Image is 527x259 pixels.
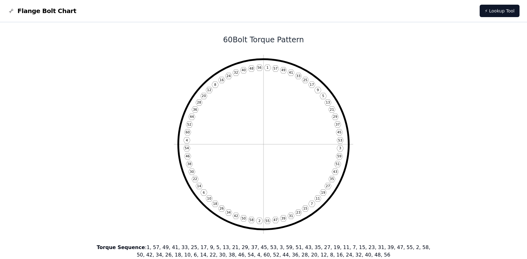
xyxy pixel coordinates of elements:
[330,108,334,112] text: 21
[96,244,431,259] p: : 1, 57, 49, 41, 33, 25, 17, 9, 5, 13, 21, 29, 37, 45, 53, 3, 59, 51, 43, 35, 27, 19, 11, 7, 15, ...
[339,146,341,150] text: 3
[281,216,286,220] text: 39
[17,7,76,15] span: Flange Bolt Chart
[234,71,238,75] text: 32
[326,100,330,104] text: 13
[214,83,216,87] text: 8
[187,123,192,127] text: 52
[265,219,270,223] text: 55
[317,88,319,92] text: 9
[266,66,268,70] text: 1
[311,202,313,206] text: 7
[202,94,206,98] text: 20
[335,123,340,127] text: 37
[296,210,301,215] text: 23
[303,78,307,82] text: 25
[190,115,194,119] text: 44
[333,170,337,174] text: 43
[330,177,334,181] text: 35
[197,100,201,104] text: 28
[333,115,337,119] text: 29
[241,68,246,72] text: 40
[207,197,211,201] text: 10
[337,154,342,158] text: 59
[289,214,293,218] text: 31
[249,218,254,222] text: 58
[226,210,231,215] text: 34
[186,138,188,142] text: 4
[187,162,192,166] text: 38
[257,66,262,70] text: 56
[480,5,520,17] a: ⚡ Lookup Tool
[220,206,224,210] text: 26
[186,154,190,158] text: 46
[281,68,286,72] text: 49
[273,67,278,71] text: 57
[186,130,190,134] text: 60
[241,216,246,220] text: 50
[289,71,293,75] text: 41
[7,7,76,15] a: Flange Bolt Chart LogoFlange Bolt Chart
[193,108,197,112] text: 36
[322,94,324,98] text: 5
[7,7,15,15] img: Flange Bolt Chart Logo
[303,206,307,210] text: 15
[220,78,224,82] text: 16
[213,202,217,206] text: 18
[273,218,278,222] text: 47
[197,184,201,188] text: 14
[296,74,301,78] text: 33
[234,214,238,218] text: 42
[259,219,261,223] text: 2
[335,162,340,166] text: 51
[321,191,325,195] text: 19
[207,88,211,92] text: 12
[96,35,431,45] h1: 60 Bolt Torque Pattern
[337,130,342,134] text: 45
[193,177,197,181] text: 22
[338,138,342,142] text: 53
[190,170,194,174] text: 30
[97,244,145,250] b: Torque Sequence
[316,197,320,201] text: 11
[203,191,205,195] text: 6
[310,83,314,87] text: 17
[185,146,189,150] text: 54
[226,74,231,78] text: 24
[326,184,330,188] text: 27
[249,67,254,71] text: 48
